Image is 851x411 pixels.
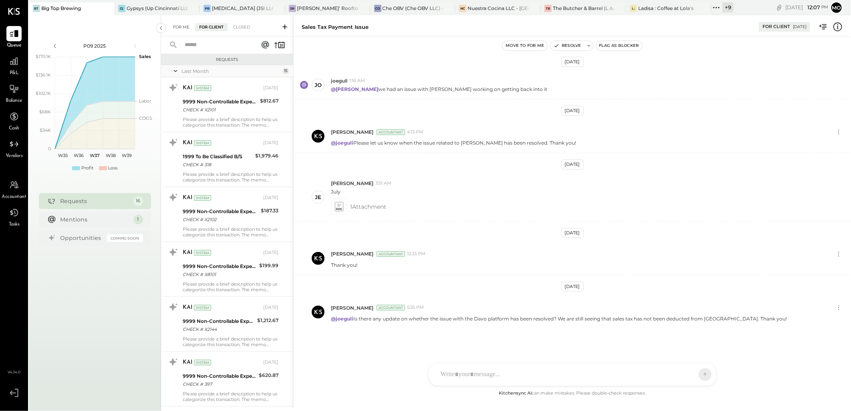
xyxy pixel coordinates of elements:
text: W39 [122,153,132,158]
div: PB [204,5,211,12]
div: jo [315,81,322,89]
span: joeguli [331,77,347,84]
div: CHECK # 397 [183,380,256,388]
span: 4:13 PM [407,129,423,135]
div: Coming Soon [107,234,143,242]
div: Nuestra Cocina LLC - [GEOGRAPHIC_DATA] [468,5,528,12]
div: CO [374,5,381,12]
strong: @joeguli [331,316,353,322]
div: 1 [133,215,143,224]
span: [PERSON_NAME] [331,250,373,257]
div: $199.99 [259,262,278,270]
button: Mo [830,1,843,14]
div: KAI [183,359,192,367]
div: G( [118,5,125,12]
text: $68K [39,109,51,115]
p: July [331,188,341,195]
div: CHECK # 318 [183,161,253,169]
div: Accountant [377,129,405,135]
div: [DATE] [263,140,278,146]
div: TB [544,5,552,12]
span: 1:16 AM [349,78,365,84]
div: je [315,193,321,201]
span: Cash [9,125,19,132]
div: [DATE] [263,195,278,201]
div: [DATE] [263,359,278,366]
button: Flag as Blocker [596,41,642,50]
text: $34K [40,127,51,133]
text: Labor [139,98,151,104]
span: Queue [7,42,22,49]
div: KAI [183,249,192,257]
div: 9999 Non-Controllable Expenses:Other Income and Expenses:To Be Classified P&L [183,98,258,106]
text: COGS [139,115,152,121]
div: Requests [60,197,129,205]
span: Accountant [2,193,26,201]
div: Sales Tax Payment Issue [302,23,369,31]
div: KAI [183,84,192,92]
div: Mentions [60,216,129,224]
div: [PERSON_NAME]' Rooftop - Ignite [297,5,358,12]
div: CHECK # X2101 [183,106,258,114]
span: 3:51 AM [375,180,391,187]
div: 9999 Non-Controllable Expenses:Other Income and Expenses:To Be Classified P&L [183,208,258,216]
span: [PERSON_NAME] [331,129,373,135]
div: [DATE] [561,106,584,116]
div: 16 [133,196,143,206]
div: System [194,305,211,310]
div: For Client [195,23,228,31]
a: Accountant [0,177,28,201]
div: Accountant [377,251,405,257]
text: W37 [90,153,100,158]
text: W35 [58,153,68,158]
div: Gypsys (Up Cincinnati LLC) - Ignite [127,5,188,12]
p: Please let us know when the issue related to [PERSON_NAME] has been resolved. Thank you! [331,139,576,146]
div: [DATE] [793,24,807,30]
a: Vendors [0,137,28,160]
div: Please provide a brief description to help us categorize this transaction. The memo might be help... [183,336,278,347]
div: KAI [183,139,192,147]
div: $187.33 [261,207,278,215]
div: Requests [165,57,289,62]
a: P&L [0,54,28,77]
text: $170.1K [36,54,51,59]
text: $136.1K [36,72,51,78]
span: Vendors [6,153,23,160]
div: [DATE] [263,304,278,311]
div: Profit [81,165,93,171]
div: Please provide a brief description to help us categorize this transaction. The memo might be help... [183,171,278,183]
span: Balance [6,97,22,105]
text: 0 [48,146,51,151]
div: Last Month [181,68,280,75]
div: System [194,140,211,146]
div: 9999 Non-Controllable Expenses:Other Income and Expenses:To Be Classified P&L [183,372,256,380]
div: Accountant [377,305,405,310]
div: The Butcher & Barrel (L Argento LLC) - [GEOGRAPHIC_DATA] [553,5,614,12]
div: 1999 To Be Classified B/S [183,153,253,161]
text: W38 [106,153,116,158]
text: $102.1K [36,91,51,96]
span: 1 Attachment [350,199,386,215]
div: 9999 Non-Controllable Expenses:Other Income and Expenses:To Be Classified P&L [183,317,255,325]
a: Queue [0,26,28,49]
div: [DATE] [561,282,584,292]
span: [PERSON_NAME] [331,180,373,187]
div: [DATE] [785,4,828,11]
div: Opportunities [60,234,103,242]
span: [PERSON_NAME] [331,304,373,311]
div: Please provide a brief description to help us categorize this transaction. The memo might be help... [183,117,278,128]
div: KAI [183,194,192,202]
div: Please provide a brief description to help us categorize this transaction. The memo might be help... [183,391,278,402]
strong: @joeguli [331,140,353,146]
div: Che OBV (Che OBV LLC) - Ignite [383,5,444,12]
text: W36 [74,153,84,158]
button: Move to for me [502,41,547,50]
div: [DATE] [263,85,278,91]
span: 12:33 PM [407,251,425,257]
div: For Client [762,24,790,30]
div: System [194,360,211,365]
div: Please provide a brief description to help us categorize this transaction. The memo might be help... [183,226,278,238]
div: Big Top Brewing [41,5,81,12]
span: 5:35 PM [407,304,424,311]
p: Thank you! [331,262,357,268]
